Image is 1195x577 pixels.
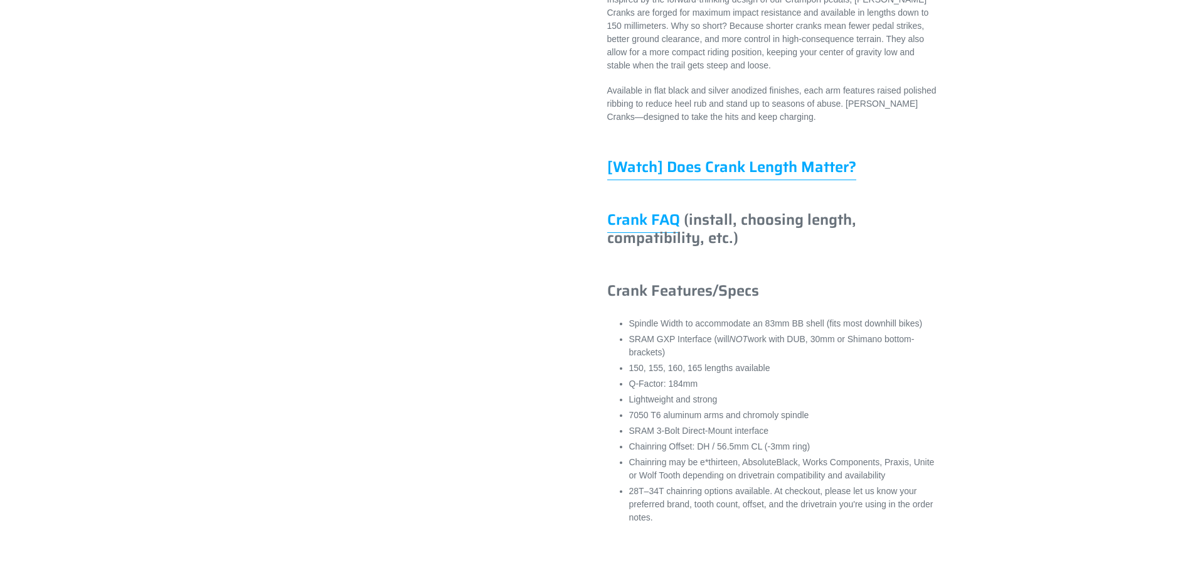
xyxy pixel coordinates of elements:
[730,334,748,344] em: NOT
[629,456,940,482] li: Chainring may be e*thirteen, AbsoluteBlack, Works Components, Praxis, Unite or Wolf Tooth dependi...
[629,362,940,375] li: 150, 155, 160, 165 lengths available
[629,485,940,524] li: 28T–34T chainring options available. At checkout, please let us know your preferred brand, tooth ...
[607,208,680,233] a: Crank FAQ
[629,317,940,330] li: Spindle Width to accommodate an 83mm BB shell (fits most downhill bikes)
[607,84,940,124] p: Available in flat black and silver anodized finishes, each arm features raised polished ribbing t...
[629,409,940,422] li: 7050 T6 aluminum arms and chromoly spindle
[607,211,940,247] h3: (install, choosing length, compatibility, etc.)
[629,393,940,406] li: Lightweight and strong
[629,424,940,438] li: SRAM 3-Bolt Direct-Mount interface
[607,155,856,180] a: [Watch] Does Crank Length Matter?
[629,377,940,391] li: Q-Factor: 184mm
[607,282,940,300] h3: Crank Features/Specs
[629,333,940,359] li: SRAM GXP Interface (will work with DUB, 30mm or Shimano bottom-brackets)
[629,440,940,453] li: Chainring Offset: DH / 56.5mm CL (-3mm ring)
